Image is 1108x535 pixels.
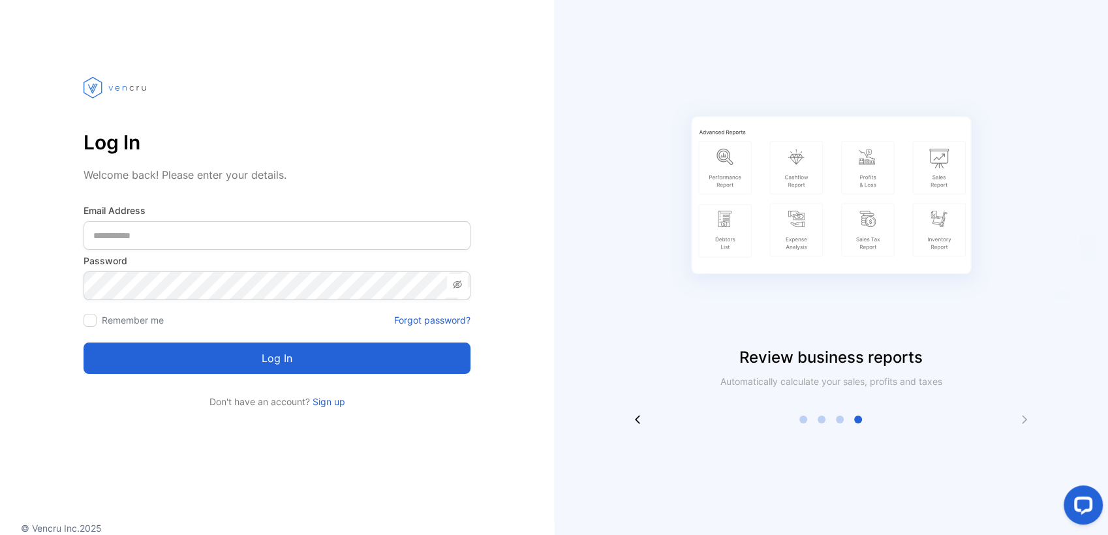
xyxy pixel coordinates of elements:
a: Forgot password? [394,313,470,327]
iframe: LiveChat chat widget [1053,480,1108,535]
button: Log in [84,343,470,374]
p: Welcome back! Please enter your details. [84,167,470,183]
p: Log In [84,127,470,158]
a: Sign up [310,396,345,407]
label: Remember me [102,314,164,326]
label: Email Address [84,204,470,217]
img: slider image [668,52,994,346]
img: vencru logo [84,52,149,123]
label: Password [84,254,470,267]
p: Don't have an account? [84,395,470,408]
p: Automatically calculate your sales, profits and taxes [706,374,957,388]
p: Review business reports [554,346,1108,369]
